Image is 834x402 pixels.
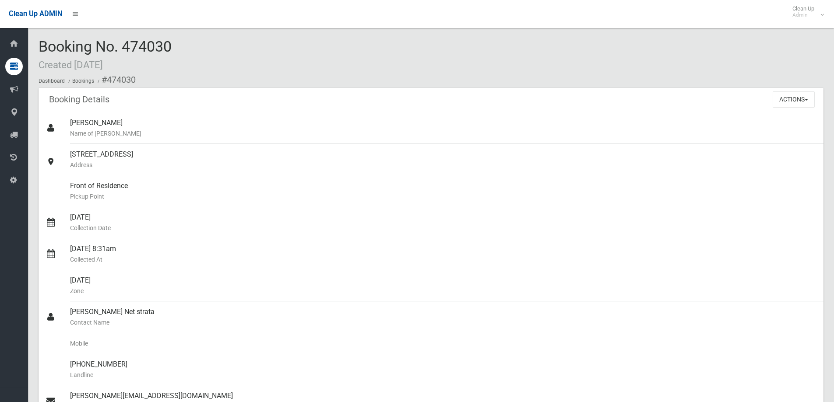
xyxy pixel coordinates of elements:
div: [PHONE_NUMBER] [70,354,816,385]
a: Bookings [72,78,94,84]
span: Booking No. 474030 [39,38,172,72]
header: Booking Details [39,91,120,108]
span: Clean Up [788,5,823,18]
small: Contact Name [70,317,816,328]
div: [PERSON_NAME] [70,112,816,144]
small: Created [DATE] [39,59,103,70]
small: Collection Date [70,223,816,233]
a: Dashboard [39,78,65,84]
small: Pickup Point [70,191,816,202]
small: Landline [70,370,816,380]
div: [DATE] 8:31am [70,238,816,270]
div: [STREET_ADDRESS] [70,144,816,175]
li: #474030 [95,72,136,88]
div: Front of Residence [70,175,816,207]
div: [PERSON_NAME] Net strata [70,301,816,333]
small: Collected At [70,254,816,265]
small: Address [70,160,816,170]
div: [DATE] [70,207,816,238]
small: Admin [792,12,814,18]
button: Actions [773,91,815,108]
small: Zone [70,286,816,296]
small: Name of [PERSON_NAME] [70,128,816,139]
div: [DATE] [70,270,816,301]
span: Clean Up ADMIN [9,10,62,18]
small: Mobile [70,338,816,349]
